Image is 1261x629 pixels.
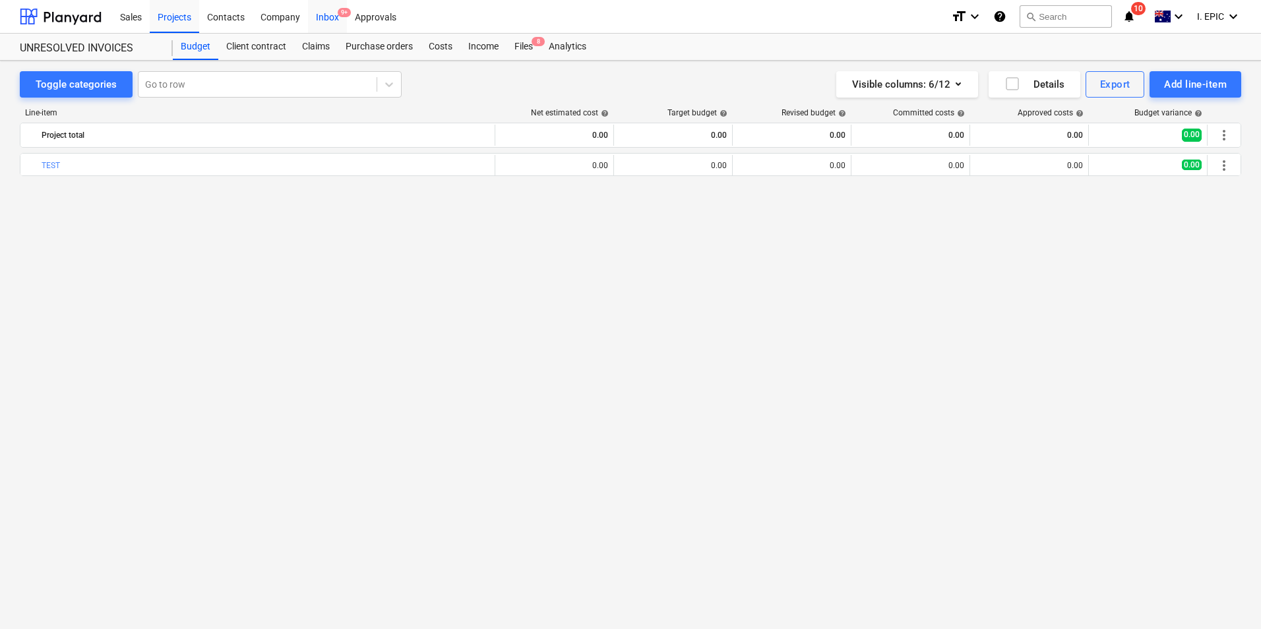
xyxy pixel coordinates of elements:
[1073,109,1084,117] span: help
[619,161,727,170] div: 0.00
[1197,11,1224,22] span: I. EPIC
[717,109,727,117] span: help
[20,108,496,117] div: Line-item
[975,161,1083,170] div: 0.00
[1216,158,1232,173] span: More actions
[1182,160,1202,170] span: 0.00
[1171,9,1186,24] i: keyboard_arrow_down
[531,108,609,117] div: Net estimated cost
[42,125,489,146] div: Project total
[218,34,294,60] a: Client contract
[667,108,727,117] div: Target budget
[20,71,133,98] button: Toggle categories
[619,125,727,146] div: 0.00
[1086,71,1145,98] button: Export
[294,34,338,60] a: Claims
[173,34,218,60] a: Budget
[836,109,846,117] span: help
[1026,11,1036,22] span: search
[1182,129,1202,141] span: 0.00
[1195,566,1261,629] iframe: Chat Widget
[338,34,421,60] a: Purchase orders
[20,42,157,55] div: UNRESOLVED INVOICES
[1004,76,1064,93] div: Details
[857,161,964,170] div: 0.00
[954,109,965,117] span: help
[1131,2,1146,15] span: 10
[738,161,846,170] div: 0.00
[507,34,541,60] div: Files
[782,108,846,117] div: Revised budget
[1164,76,1227,93] div: Add line-item
[1018,108,1084,117] div: Approved costs
[852,76,962,93] div: Visible columns : 6/12
[893,108,965,117] div: Committed costs
[738,125,846,146] div: 0.00
[975,125,1083,146] div: 0.00
[598,109,609,117] span: help
[501,125,608,146] div: 0.00
[1216,127,1232,143] span: More actions
[951,9,967,24] i: format_size
[1192,109,1202,117] span: help
[1100,76,1130,93] div: Export
[967,9,983,24] i: keyboard_arrow_down
[541,34,594,60] a: Analytics
[338,8,351,17] span: 9+
[989,71,1080,98] button: Details
[501,161,608,170] div: 0.00
[460,34,507,60] a: Income
[421,34,460,60] a: Costs
[1123,9,1136,24] i: notifications
[1225,9,1241,24] i: keyboard_arrow_down
[836,71,978,98] button: Visible columns:6/12
[36,76,117,93] div: Toggle categories
[1134,108,1202,117] div: Budget variance
[42,161,60,170] a: TEST
[1150,71,1241,98] button: Add line-item
[857,125,964,146] div: 0.00
[993,9,1006,24] i: Knowledge base
[1020,5,1112,28] button: Search
[507,34,541,60] a: Files8
[532,37,545,46] span: 8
